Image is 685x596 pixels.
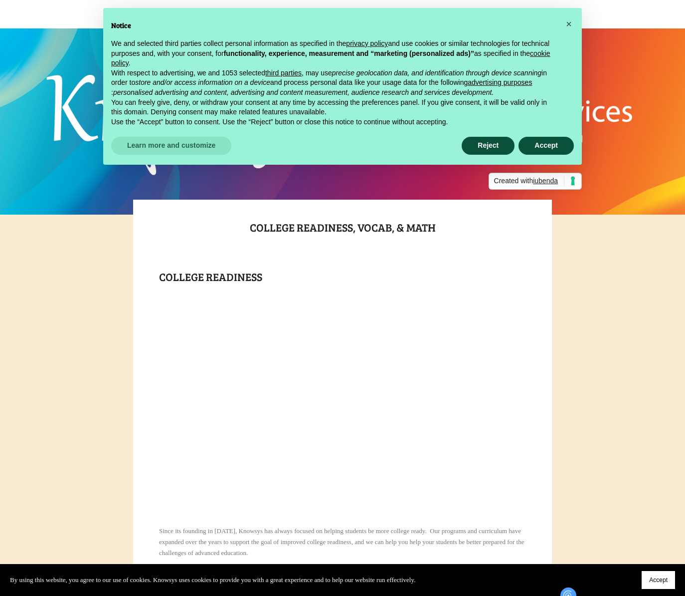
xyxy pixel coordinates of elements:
em: personalised advertising and content, advertising and content measurement, audience research and ... [113,88,494,96]
button: third parties [265,68,302,78]
button: Accept [518,137,574,155]
span: Accept [649,577,668,584]
span: × [566,18,572,29]
p: With respect to advertising, we and 1053 selected , may use in order to and process personal data... [111,68,558,98]
h1: College Readiness [159,268,526,286]
strong: functionality, experience, measurement and “marketing (personalized ads)” [224,49,474,57]
span: Created with [494,176,564,186]
button: advertising purposes [468,78,532,88]
em: precise geolocation data, and identification through device scanning [332,69,541,77]
p: By using this website, you agree to our use of cookies. Knowsys uses cookies to provide you with ... [10,575,415,586]
p: Use the “Accept” button to consent. Use the “Reject” button or close this notice to continue with... [111,117,558,127]
h2: Notice [111,20,558,31]
p: You can freely give, deny, or withdraw your consent at any time by accessing the preferences pane... [111,98,558,117]
button: Close this notice [561,16,577,32]
button: Learn more and customize [111,137,231,155]
p: Since its founding in [DATE], Knowsys has always focused on helping students be more college read... [159,526,526,559]
button: Reject [462,137,514,155]
p: We and selected third parties collect personal information as specified in the and use cookies or... [111,39,558,68]
span: iubenda [533,177,558,185]
button: Accept [642,571,675,589]
h1: College readiness, Vocab, & Math [159,218,526,254]
a: cookie policy [111,49,550,67]
a: Created withiubenda [489,173,582,190]
em: store and/or access information on a device [135,78,270,86]
a: privacy policy [346,39,388,47]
